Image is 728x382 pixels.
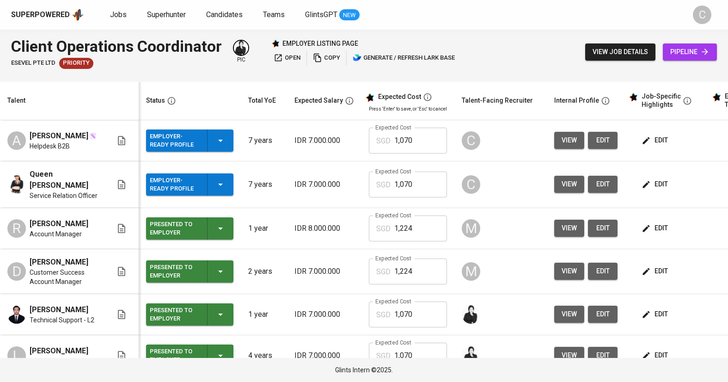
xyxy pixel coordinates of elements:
button: edit [588,176,618,193]
button: view [554,347,584,364]
button: Presented to Employer [146,303,233,326]
div: Superpowered [11,10,70,20]
button: edit [640,306,672,323]
a: Superhunter [147,9,188,21]
button: copy [311,51,343,65]
button: lark generate / refresh lark base [350,51,457,65]
span: edit [595,135,610,146]
div: Internal Profile [554,95,599,106]
span: [PERSON_NAME] [30,257,88,268]
span: edit [643,179,668,190]
span: view [562,222,577,234]
p: 7 years [248,135,280,146]
a: open [271,51,303,65]
p: Press 'Enter' to save, or 'Esc' to cancel [369,105,447,112]
div: R [7,219,26,238]
p: 7 years [248,179,280,190]
div: New Job received from Demand Team [59,58,93,69]
span: generate / refresh lark base [353,53,455,63]
p: IDR 7.000.000 [294,135,354,146]
span: ESEVEL PTE LTD [11,59,55,68]
span: NEW [339,11,360,20]
span: Candidates [206,10,243,19]
div: Total YoE [248,95,276,106]
span: copy [313,53,340,63]
div: Status [146,95,165,106]
span: edit [643,350,668,361]
button: edit [588,347,618,364]
p: employer listing page [282,39,358,48]
div: Employer-Ready Profile [150,130,200,151]
img: glints_star.svg [365,93,374,102]
span: Jobs [110,10,127,19]
button: view [554,220,584,237]
p: 1 year [248,223,280,234]
button: edit [588,132,618,149]
img: glints_star.svg [629,92,638,102]
a: GlintsGPT NEW [305,9,360,21]
button: view [554,176,584,193]
span: Client Servicing Agent [30,357,94,366]
div: Presented to Employer [150,218,200,239]
button: edit [588,220,618,237]
p: IDR 7.000.000 [294,309,354,320]
div: Expected Salary [294,95,343,106]
span: Queen [PERSON_NAME] [30,169,101,191]
span: view [562,350,577,361]
button: Presented to Employer [146,345,233,367]
span: view job details [593,46,648,58]
img: Glints Star [271,39,280,48]
span: pipeline [670,46,710,58]
span: Account Manager [30,229,82,239]
div: Job-Specific Highlights [642,92,681,109]
p: 1 year [248,309,280,320]
span: [PERSON_NAME] [30,345,88,357]
img: medwi@glints.com [462,305,480,324]
span: Teams [263,10,285,19]
button: edit [588,306,618,323]
div: Employer-Ready Profile [150,174,200,195]
p: IDR 7.000.000 [294,350,354,361]
span: edit [595,350,610,361]
div: A [7,131,26,150]
button: Employer-Ready Profile [146,173,233,196]
a: Superpoweredapp logo [11,8,84,22]
p: SGD [376,351,391,362]
a: Candidates [206,9,245,21]
p: SGD [376,266,391,277]
span: [PERSON_NAME] [30,304,88,315]
p: 2 years [248,266,280,277]
div: Talent-Facing Recruiter [462,95,533,106]
button: edit [640,132,672,149]
img: Emil Maulana Sinaga [7,305,26,324]
img: magic_wand.svg [89,132,97,140]
a: pipeline [663,43,717,61]
button: edit [640,347,672,364]
span: view [562,179,577,190]
a: Jobs [110,9,128,21]
button: edit [588,263,618,280]
button: view [554,306,584,323]
p: SGD [376,136,391,147]
span: open [274,53,300,63]
img: app logo [72,8,84,22]
div: Talent [7,95,25,106]
img: medwi@glints.com [234,41,248,55]
img: glints_star.svg [712,92,721,102]
p: IDR 7.000.000 [294,179,354,190]
div: Presented to Employer [150,345,200,366]
span: [PERSON_NAME] [30,218,88,229]
img: lark [353,53,362,62]
span: edit [595,179,610,190]
div: C [462,131,480,150]
span: GlintsGPT [305,10,337,19]
span: Helpdesk B2B [30,142,70,151]
span: edit [643,135,668,146]
div: Presented to Employer [150,304,200,325]
span: view [562,308,577,320]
